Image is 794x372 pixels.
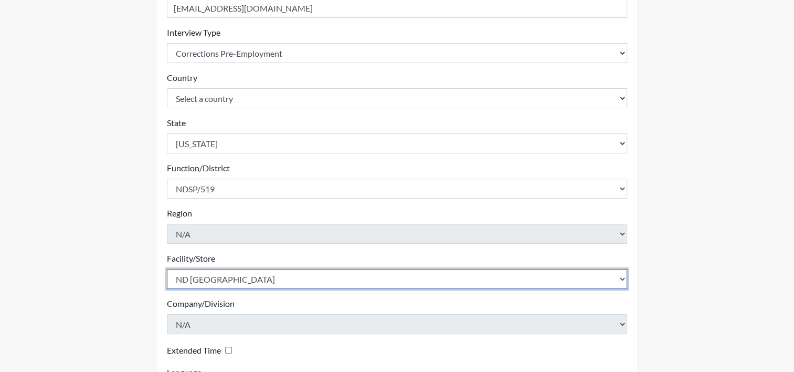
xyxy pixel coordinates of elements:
label: Extended Time [167,344,221,357]
label: Country [167,71,197,84]
label: Region [167,207,192,220]
label: Function/District [167,162,230,174]
label: State [167,117,186,129]
label: Facility/Store [167,252,215,265]
div: Checking this box will provide the interviewee with an accomodation of extra time to answer each ... [167,343,236,358]
label: Interview Type [167,26,220,39]
label: Company/Division [167,297,235,310]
